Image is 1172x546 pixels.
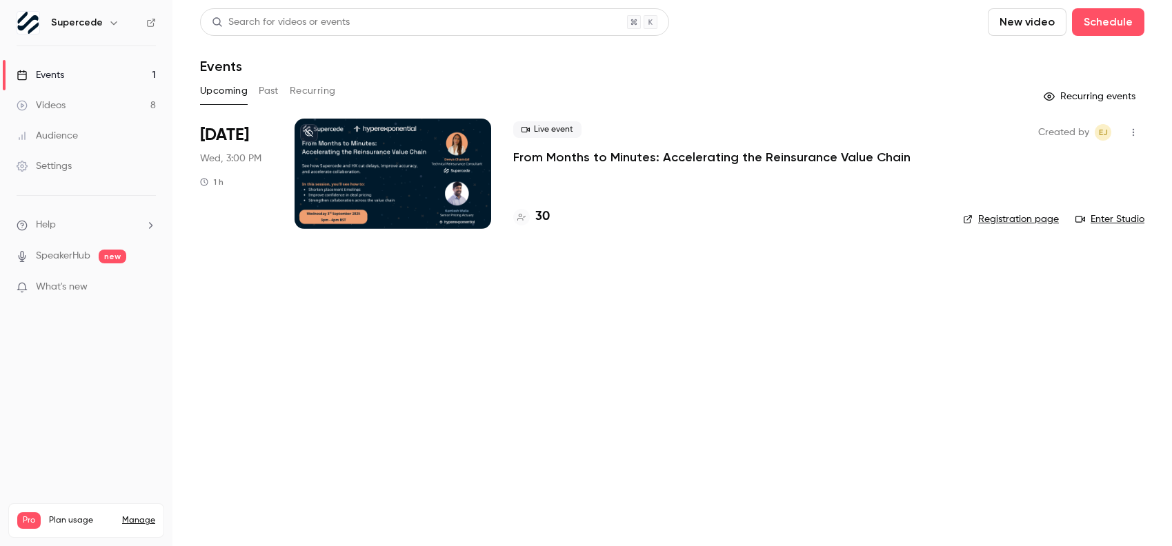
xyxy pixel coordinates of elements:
[36,218,56,232] span: Help
[212,15,350,30] div: Search for videos or events
[1095,124,1111,141] span: Ellie James
[535,208,550,226] h4: 30
[36,249,90,263] a: SpeakerHub
[1038,124,1089,141] span: Created by
[513,121,582,138] span: Live event
[51,16,103,30] h6: Supercede
[17,159,72,173] div: Settings
[290,80,336,102] button: Recurring
[259,80,279,102] button: Past
[1099,124,1108,141] span: EJ
[513,208,550,226] a: 30
[988,8,1066,36] button: New video
[122,515,155,526] a: Manage
[200,119,272,229] div: Sep 3 Wed, 3:00 PM (Europe/London)
[513,149,911,165] a: From Months to Minutes: Accelerating the Reinsurance Value Chain
[963,212,1059,226] a: Registration page
[17,99,66,112] div: Videos
[49,515,114,526] span: Plan usage
[17,68,64,82] div: Events
[36,280,88,294] span: What's new
[17,12,39,34] img: Supercede
[200,176,224,188] div: 1 h
[17,129,78,143] div: Audience
[1072,8,1144,36] button: Schedule
[200,80,248,102] button: Upcoming
[17,218,156,232] li: help-dropdown-opener
[99,250,126,263] span: new
[17,512,41,529] span: Pro
[1075,212,1144,226] a: Enter Studio
[200,124,249,146] span: [DATE]
[200,152,261,165] span: Wed, 3:00 PM
[200,58,242,74] h1: Events
[139,281,156,294] iframe: Noticeable Trigger
[1037,85,1144,108] button: Recurring events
